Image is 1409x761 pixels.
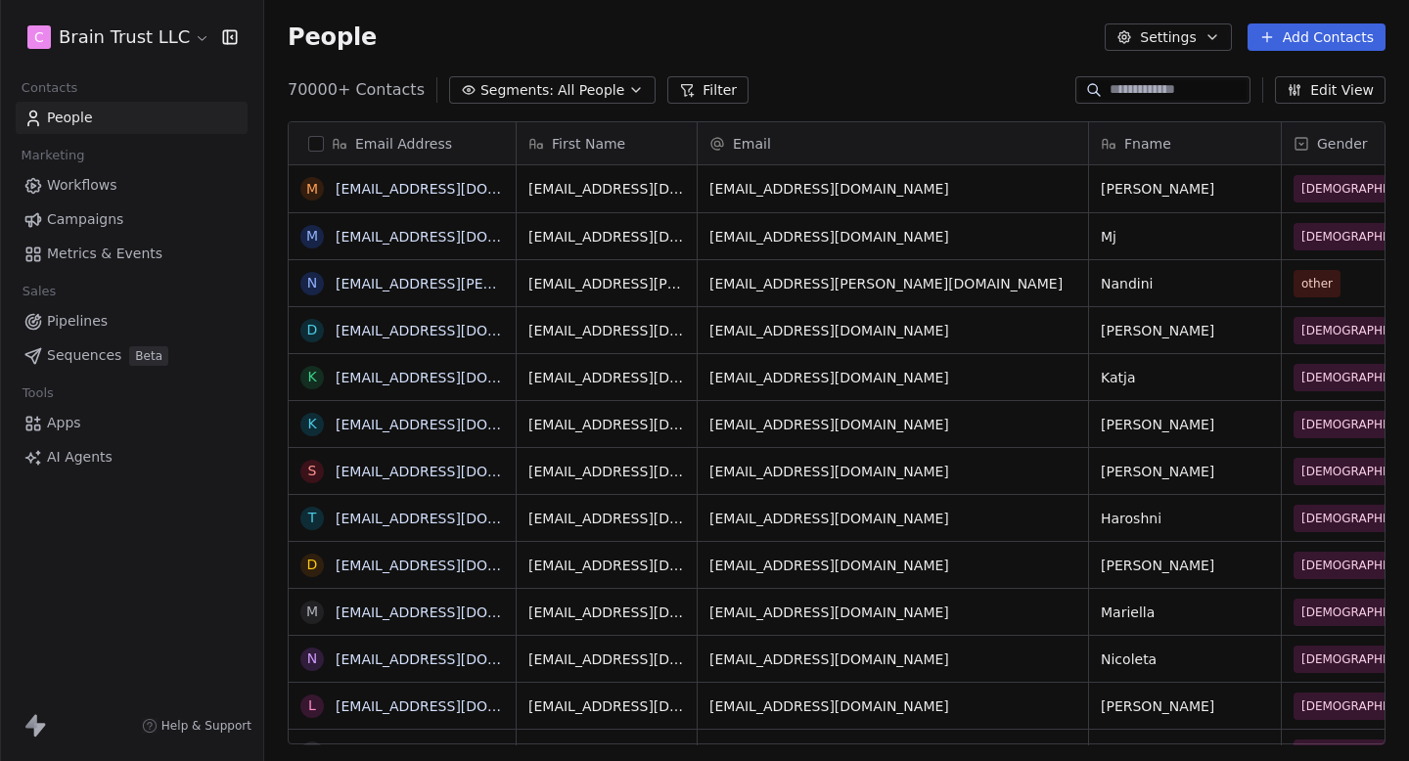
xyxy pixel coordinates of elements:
[1275,76,1386,104] button: Edit View
[709,509,1076,528] span: [EMAIL_ADDRESS][DOMAIN_NAME]
[528,603,685,622] span: [EMAIL_ADDRESS][DOMAIN_NAME]
[558,80,624,101] span: All People
[47,311,108,332] span: Pipelines
[289,165,517,745] div: grid
[336,511,575,526] a: [EMAIL_ADDRESS][DOMAIN_NAME]
[1101,556,1269,575] span: [PERSON_NAME]
[528,556,685,575] span: [EMAIL_ADDRESS][DOMAIN_NAME]
[355,134,452,154] span: Email Address
[1248,23,1386,51] button: Add Contacts
[13,73,86,103] span: Contacts
[709,368,1076,387] span: [EMAIL_ADDRESS][DOMAIN_NAME]
[336,229,575,245] a: [EMAIL_ADDRESS][DOMAIN_NAME]
[709,696,1076,716] span: [EMAIL_ADDRESS][DOMAIN_NAME]
[16,339,248,372] a: SequencesBeta
[23,21,208,54] button: CBrain Trust LLC
[698,122,1088,164] div: Email
[47,413,81,433] span: Apps
[1101,274,1269,293] span: Nandini
[336,276,689,291] a: [EMAIL_ADDRESS][PERSON_NAME][DOMAIN_NAME]
[1317,134,1368,154] span: Gender
[16,441,248,473] a: AI Agents
[307,414,316,434] div: k
[1101,696,1269,716] span: [PERSON_NAME]
[336,558,575,573] a: [EMAIL_ADDRESS][DOMAIN_NAME]
[308,461,317,481] div: s
[306,179,318,200] div: m
[288,22,377,52] span: People
[528,368,685,387] span: [EMAIL_ADDRESS][DOMAIN_NAME]
[709,649,1076,669] span: [EMAIL_ADDRESS][DOMAIN_NAME]
[528,509,685,528] span: [EMAIL_ADDRESS][DOMAIN_NAME]
[1101,179,1269,199] span: [PERSON_NAME]
[47,108,93,128] span: People
[667,76,749,104] button: Filter
[13,141,93,170] span: Marketing
[1101,321,1269,340] span: [PERSON_NAME]
[1101,462,1269,481] span: [PERSON_NAME]
[336,464,575,479] a: [EMAIL_ADDRESS][DOMAIN_NAME]
[336,698,575,714] a: [EMAIL_ADDRESS][DOMAIN_NAME]
[34,27,44,47] span: C
[307,555,318,575] div: d
[709,462,1076,481] span: [EMAIL_ADDRESS][DOMAIN_NAME]
[16,102,248,134] a: People
[528,696,685,716] span: [EMAIL_ADDRESS][DOMAIN_NAME]
[517,122,697,164] div: First Name
[16,203,248,236] a: Campaigns
[14,379,62,408] span: Tools
[308,695,316,716] div: l
[307,273,317,293] div: n
[552,134,625,154] span: First Name
[47,447,113,468] span: AI Agents
[336,181,575,197] a: [EMAIL_ADDRESS][DOMAIN_NAME]
[306,226,318,246] div: m
[1089,122,1281,164] div: Fname
[16,238,248,270] a: Metrics & Events
[336,417,575,432] a: [EMAIL_ADDRESS][DOMAIN_NAME]
[336,651,575,667] a: [EMAIL_ADDRESS][DOMAIN_NAME]
[289,122,516,164] div: Email Address
[336,604,575,620] a: [EMAIL_ADDRESS][DOMAIN_NAME]
[336,370,575,385] a: [EMAIL_ADDRESS][DOMAIN_NAME]
[709,179,1076,199] span: [EMAIL_ADDRESS][DOMAIN_NAME]
[733,134,771,154] span: Email
[16,407,248,439] a: Apps
[16,305,248,337] a: Pipelines
[161,718,251,734] span: Help & Support
[288,78,425,102] span: 70000+ Contacts
[129,346,168,366] span: Beta
[709,603,1076,622] span: [EMAIL_ADDRESS][DOMAIN_NAME]
[142,718,251,734] a: Help & Support
[709,556,1076,575] span: [EMAIL_ADDRESS][DOMAIN_NAME]
[1101,227,1269,246] span: Mj
[308,508,317,528] div: t
[47,345,121,366] span: Sequences
[709,227,1076,246] span: [EMAIL_ADDRESS][DOMAIN_NAME]
[1101,649,1269,669] span: Nicoleta
[528,179,685,199] span: [EMAIL_ADDRESS][DOMAIN_NAME]
[528,321,685,340] span: [EMAIL_ADDRESS][DOMAIN_NAME]
[16,169,248,201] a: Workflows
[336,745,802,761] a: [PERSON_NAME][EMAIL_ADDRESS][PERSON_NAME][DOMAIN_NAME]
[1101,368,1269,387] span: Katja
[1101,509,1269,528] span: Haroshni
[306,602,318,622] div: m
[528,274,685,293] span: [EMAIL_ADDRESS][PERSON_NAME][DOMAIN_NAME]
[14,277,65,306] span: Sales
[307,367,316,387] div: k
[528,227,685,246] span: [EMAIL_ADDRESS][DOMAIN_NAME]
[528,462,685,481] span: [EMAIL_ADDRESS][DOMAIN_NAME]
[59,24,190,50] span: Brain Trust LLC
[1124,134,1171,154] span: Fname
[47,209,123,230] span: Campaigns
[1101,603,1269,622] span: Mariella
[709,321,1076,340] span: [EMAIL_ADDRESS][DOMAIN_NAME]
[307,649,317,669] div: n
[47,244,162,264] span: Metrics & Events
[480,80,554,101] span: Segments:
[1301,274,1333,293] span: other
[528,649,685,669] span: [EMAIL_ADDRESS][DOMAIN_NAME]
[528,415,685,434] span: [EMAIL_ADDRESS][DOMAIN_NAME]
[709,274,1076,293] span: [EMAIL_ADDRESS][PERSON_NAME][DOMAIN_NAME]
